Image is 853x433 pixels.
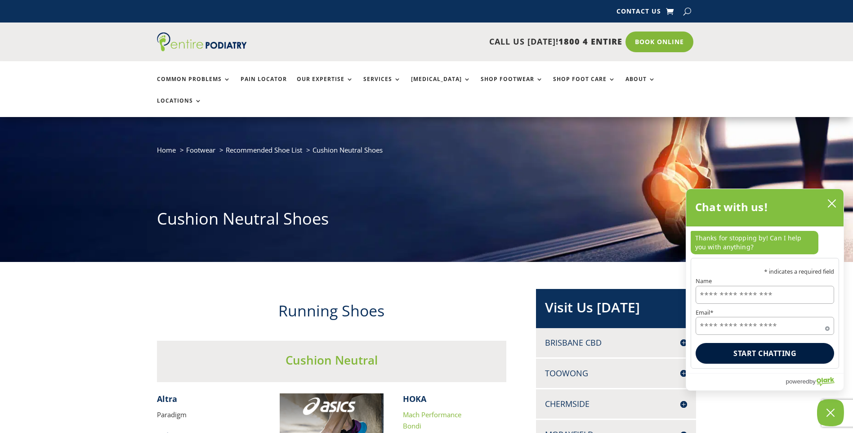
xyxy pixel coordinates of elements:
h2: Visit Us [DATE] [545,298,687,321]
span: Required field [825,325,830,329]
button: close chatbox [825,197,839,210]
a: Shop Footwear [481,76,543,95]
span: by [809,376,816,387]
label: Name [696,278,834,284]
p: Paradigm [157,409,261,421]
a: Footwear [186,145,215,154]
button: Start chatting [696,343,834,364]
button: Close Chatbox [817,399,844,426]
h4: Chermside [545,398,687,410]
div: olark chatbox [686,189,844,391]
a: [MEDICAL_DATA] [411,76,471,95]
h4: Brisbane CBD [545,337,687,348]
p: * indicates a required field [696,269,834,275]
a: Common Problems [157,76,231,95]
a: Locations [157,98,202,117]
h4: Toowong [545,368,687,379]
span: 1800 4 ENTIRE [558,36,622,47]
a: Mach Performance [403,410,461,419]
input: Name [696,286,834,304]
p: CALL US [DATE]! [281,36,622,48]
label: Email* [696,310,834,316]
a: Recommended Shoe List [226,145,302,154]
a: Pain Locator [241,76,287,95]
h4: ​ [157,393,261,409]
a: Powered by Olark [786,374,844,390]
input: Email [696,317,834,335]
a: Bondi [403,421,421,430]
a: About [625,76,656,95]
h1: Cushion Neutral Shoes [157,207,697,235]
p: Thanks for stopping by! Can I help you with anything? [691,231,818,254]
a: Entire Podiatry [157,44,247,53]
a: Shop Foot Care [553,76,616,95]
a: Home [157,145,176,154]
a: Services [363,76,401,95]
strong: Altra [157,393,177,404]
a: Contact Us [616,8,661,18]
div: chat [686,226,844,258]
nav: breadcrumb [157,144,697,162]
span: powered [786,376,809,387]
a: Our Expertise [297,76,353,95]
span: Cushion Neutral Shoes [313,145,383,154]
h2: Chat with us! [695,198,768,216]
h3: Cushion Neutral [157,352,507,373]
strong: HOKA [403,393,426,404]
a: Book Online [625,32,693,52]
h2: Running Shoes [157,300,507,326]
img: logo (1) [157,32,247,51]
